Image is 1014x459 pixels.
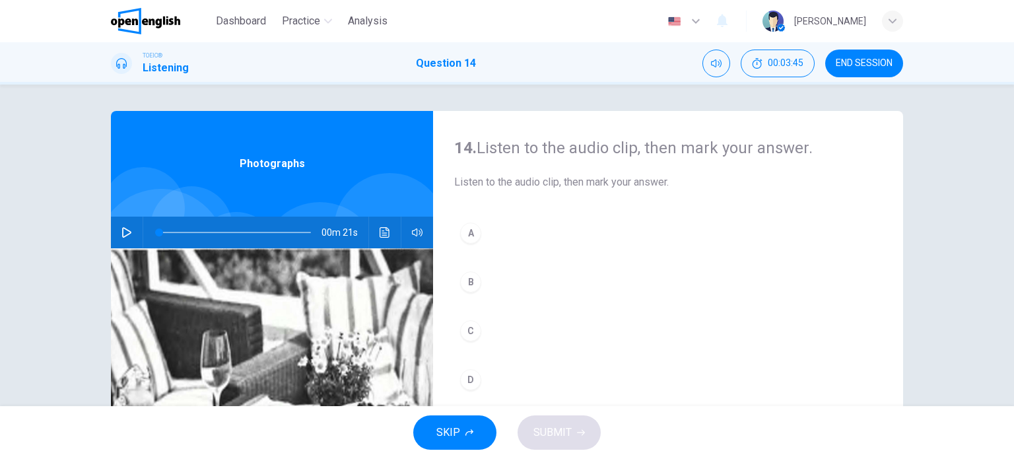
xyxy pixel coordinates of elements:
img: OpenEnglish logo [111,8,180,34]
button: 00:03:45 [741,50,815,77]
h4: Listen to the audio clip, then mark your answer. [454,137,882,159]
span: Analysis [348,13,388,29]
span: Practice [282,13,320,29]
span: END SESSION [836,58,893,69]
button: Dashboard [211,9,271,33]
h1: Question 14 [416,55,476,71]
div: B [460,271,481,293]
span: Photographs [240,156,305,172]
span: TOEIC® [143,51,162,60]
button: SKIP [413,415,496,450]
div: Hide [741,50,815,77]
button: Practice [277,9,337,33]
div: D [460,369,481,390]
button: END SESSION [825,50,903,77]
span: Listen to the audio clip, then mark your answer. [454,174,882,190]
span: SKIP [436,423,460,442]
button: Analysis [343,9,393,33]
h1: Listening [143,60,189,76]
div: Mute [702,50,730,77]
span: 00:03:45 [768,58,803,69]
button: B [454,265,882,299]
span: 00m 21s [321,217,368,248]
button: Click to see the audio transcription [374,217,395,248]
strong: 14. [454,139,477,157]
img: en [666,17,683,26]
button: A [454,217,882,250]
button: C [454,314,882,347]
div: [PERSON_NAME] [794,13,866,29]
img: Profile picture [762,11,784,32]
div: A [460,223,481,244]
div: C [460,320,481,341]
span: Dashboard [216,13,266,29]
a: OpenEnglish logo [111,8,211,34]
button: D [454,363,882,396]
